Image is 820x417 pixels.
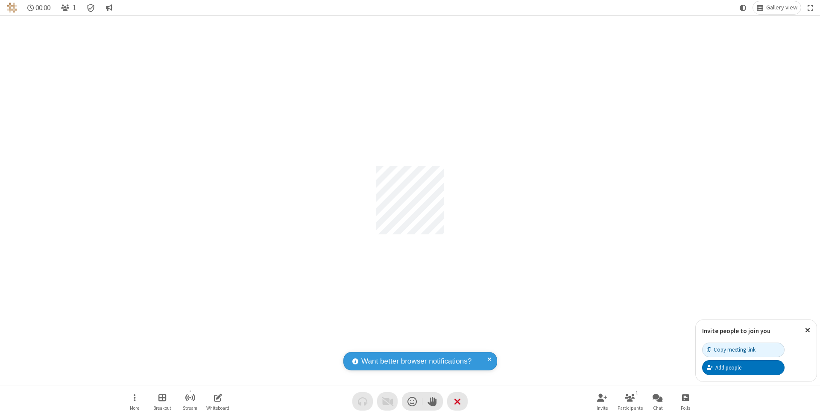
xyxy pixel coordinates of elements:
button: Raise hand [422,392,443,411]
span: Invite [597,405,608,411]
button: End or leave meeting [447,392,468,411]
button: Audio problem - check your Internet connection or call by phone [352,392,373,411]
button: Video [377,392,398,411]
button: Invite participants (⌘+Shift+I) [589,389,615,414]
span: Polls [681,405,690,411]
label: Invite people to join you [702,327,770,335]
button: Open participant list [617,389,643,414]
div: 1 [633,389,641,396]
span: 1 [73,4,76,12]
button: Send a reaction [402,392,422,411]
button: Open menu [122,389,147,414]
button: Close popover [799,320,817,341]
button: Open participant list [57,1,79,14]
button: Copy meeting link [702,343,785,357]
button: Manage Breakout Rooms [149,389,175,414]
span: Whiteboard [206,405,229,411]
button: Open chat [645,389,671,414]
button: Add people [702,360,785,375]
button: Conversation [102,1,116,14]
button: Change layout [753,1,801,14]
button: Fullscreen [804,1,817,14]
div: Meeting details Encryption enabled [83,1,99,14]
div: Timer [24,1,54,14]
button: Open shared whiteboard [205,389,231,414]
span: Breakout [153,405,171,411]
button: Open poll [673,389,698,414]
button: Start streaming [177,389,203,414]
img: QA Selenium DO NOT DELETE OR CHANGE [7,3,17,13]
span: Gallery view [766,4,797,11]
button: Using system theme [736,1,750,14]
div: Copy meeting link [707,346,756,354]
span: Stream [183,405,197,411]
span: Participants [618,405,643,411]
span: Want better browser notifications? [361,356,471,367]
span: More [130,405,139,411]
span: 00:00 [35,4,50,12]
span: Chat [653,405,663,411]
